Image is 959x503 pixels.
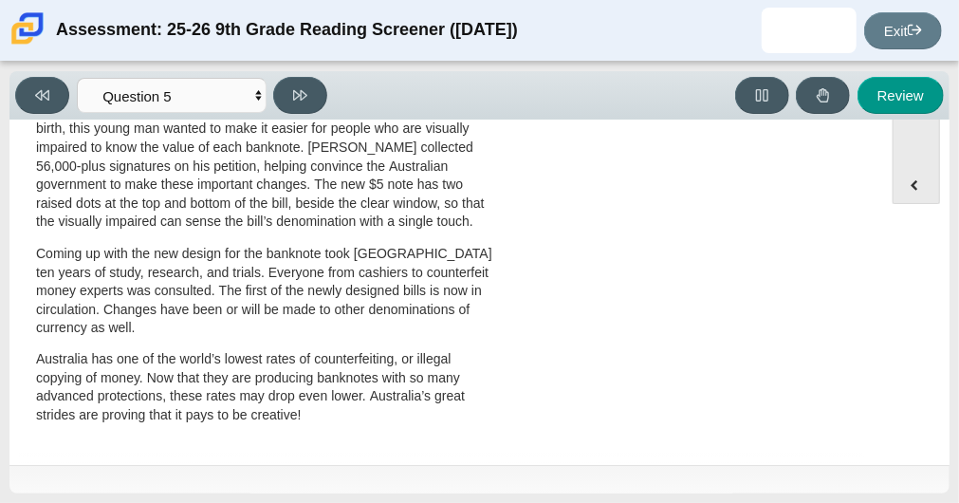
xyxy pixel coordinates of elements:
[894,167,939,203] button: Expand menu. Displays the button labels.
[858,77,944,114] button: Review
[36,46,501,232] p: The new currency has one more unique feature, thanks largely to the determination of a [DEMOGRAPH...
[36,245,501,338] p: Coming up with the new design for the banknote took [GEOGRAPHIC_DATA] ten years of study, researc...
[794,15,824,46] img: xentherius.pompy.X6MywO
[8,9,47,48] img: Carmen School of Science & Technology
[36,351,501,425] p: Australia has one of the world’s lowest rates of counterfeiting, or illegal copying of money. Now...
[56,8,518,53] div: Assessment: 25-26 9th Grade Reading Screener ([DATE])
[8,35,47,51] a: Carmen School of Science & Technology
[864,12,942,49] a: Exit
[796,77,850,114] button: Raise Your Hand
